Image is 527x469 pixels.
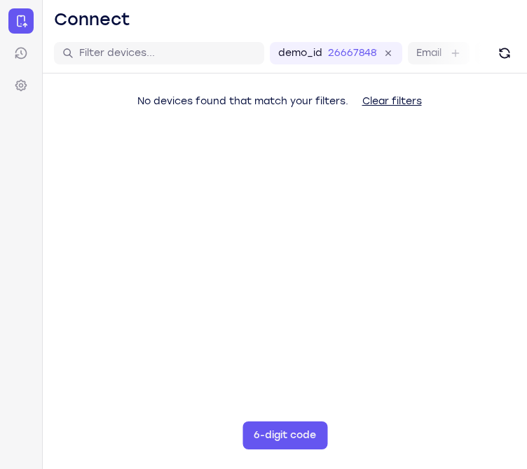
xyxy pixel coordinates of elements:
[54,8,130,31] h1: Connect
[8,73,34,98] a: Settings
[416,46,442,60] label: Email
[8,41,34,66] a: Sessions
[8,8,34,34] a: Connect
[278,46,322,60] label: demo_id
[493,42,516,64] button: Refresh
[351,87,433,115] button: Clear filters
[79,46,256,60] input: Filter devices...
[137,95,348,107] span: No devices found that match your filters.
[242,421,327,449] button: 6-digit code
